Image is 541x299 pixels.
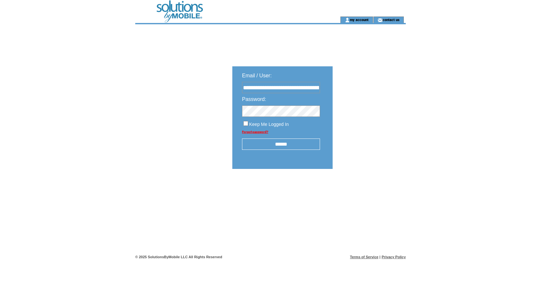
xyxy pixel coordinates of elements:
[242,96,266,102] span: Password:
[351,185,384,193] img: transparent.png;jsessionid=0BE30B900EA334FD1985A95983A42AF0
[350,255,379,259] a: Terms of Service
[381,255,406,259] a: Privacy Policy
[242,130,268,134] a: Forgot password?
[382,17,400,22] a: contact us
[378,17,382,23] img: contact_us_icon.gif;jsessionid=0BE30B900EA334FD1985A95983A42AF0
[249,122,289,127] span: Keep Me Logged In
[345,17,350,23] img: account_icon.gif;jsessionid=0BE30B900EA334FD1985A95983A42AF0
[135,255,222,259] span: © 2025 SolutionsByMobile LLC All Rights Reserved
[242,73,272,78] span: Email / User:
[380,255,381,259] span: |
[350,17,369,22] a: my account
